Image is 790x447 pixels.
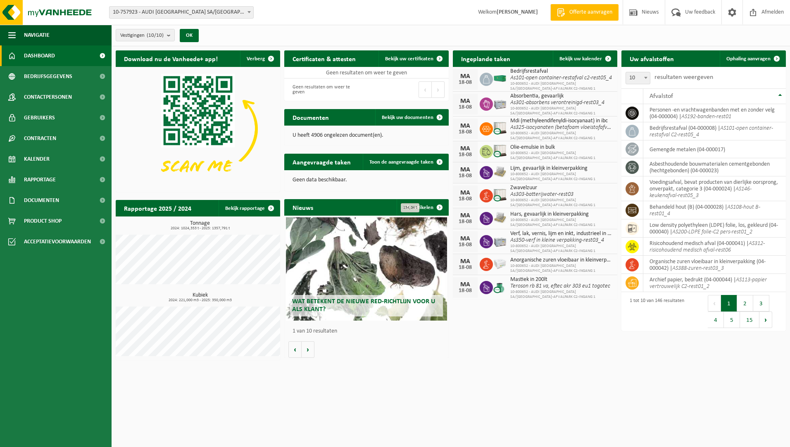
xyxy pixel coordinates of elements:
[293,328,445,334] p: 1 van 10 resultaten
[24,149,50,169] span: Kalender
[397,199,448,216] a: Alle artikelen
[219,200,279,216] a: Bekijk rapportage
[493,234,507,248] img: PB-LB-0680-HPE-GY-11
[753,295,769,311] button: 3
[369,159,433,165] span: Toon de aangevraagde taken
[643,104,786,122] td: personen -en vrachtwagenbanden met en zonder velg (04-000004) |
[457,166,474,173] div: MA
[726,56,771,62] span: Ophaling aanvragen
[510,290,613,300] span: 10-800652 - AUDI [GEOGRAPHIC_DATA] SA/[GEOGRAPHIC_DATA]-AFVALPARK C2-INGANG 1
[109,6,254,19] span: 10-757923 - AUDI BRUSSELS SA/NV - VORST
[24,128,56,149] span: Contracten
[650,277,767,290] i: AS113-papier vertrouwelijk C2-rest01_2
[493,121,507,135] img: PB-IC-CU
[650,125,773,138] i: AS101-open container-restafval C2-rest05_4
[247,56,265,62] span: Verberg
[457,235,474,242] div: MA
[708,295,721,311] button: Previous
[284,67,449,78] td: Geen resultaten om weer te geven
[292,298,435,313] span: Wat betekent de nieuwe RED-richtlijn voor u als klant?
[284,50,364,67] h2: Certificaten & attesten
[109,7,253,18] span: 10-757923 - AUDI BRUSSELS SA/NV - VORST
[626,72,650,84] span: 10
[457,80,474,86] div: 18-08
[497,9,538,15] strong: [PERSON_NAME]
[510,75,612,81] i: As101-open container-restafval c2-rest05_4
[643,274,786,292] td: archief papier, bedrukt (04-000044) |
[457,196,474,202] div: 18-08
[457,242,474,248] div: 18-08
[288,81,362,99] div: Geen resultaten om weer te geven
[510,231,613,237] span: Verf, lak, vernis, lijm en inkt, industrieel in kleinverpakking
[116,200,200,216] h2: Rapportage 2025 / 2024
[708,311,724,328] button: 4
[672,229,752,235] i: AS200-LDPE folie-C2 pers-rest01_2
[24,66,72,87] span: Bedrijfsgegevens
[493,165,507,179] img: LP-PA-00000-WDN-11
[457,129,474,135] div: 18-08
[457,288,474,294] div: 18-08
[457,281,474,288] div: MA
[681,114,731,120] i: AS192-banden-rest01
[510,124,629,131] i: As325-isocyanaten (betafoam vloeistofafval)-rest03
[453,50,519,67] h2: Ingeplande taken
[510,68,613,75] span: Bedrijfsrestafval
[721,295,737,311] button: 1
[493,211,507,225] img: LP-PA-00000-WDN-11
[457,98,474,105] div: MA
[510,172,613,182] span: 10-800652 - AUDI [GEOGRAPHIC_DATA] SA/[GEOGRAPHIC_DATA]-AFVALPARK C2-INGANG 1
[382,115,433,120] span: Bekijk uw documenten
[116,29,175,41] button: Vestigingen(10/10)
[510,165,613,172] span: Lijm, gevaarlijk in kleinverpakking
[302,341,314,358] button: Volgende
[510,185,613,191] span: Zwavelzuur
[510,244,613,254] span: 10-800652 - AUDI [GEOGRAPHIC_DATA] SA/[GEOGRAPHIC_DATA]-AFVALPARK C2-INGANG 1
[510,276,613,283] span: Mastiek in 200lt
[24,169,56,190] span: Rapportage
[432,81,445,98] button: Next
[457,219,474,225] div: 18-08
[510,131,613,141] span: 10-800652 - AUDI [GEOGRAPHIC_DATA] SA/[GEOGRAPHIC_DATA]-AFVALPARK C2-INGANG 1
[419,81,432,98] button: Previous
[510,264,613,273] span: 10-800652 - AUDI [GEOGRAPHIC_DATA] SA/[GEOGRAPHIC_DATA]-AFVALPARK C2-INGANG 1
[457,123,474,129] div: MA
[147,33,164,38] count: (10/10)
[643,201,786,219] td: behandeld hout (B) (04-000028) |
[510,283,610,289] i: Teroson rb 81 va, eftec akr 303 eu1 togotec
[24,87,72,107] span: Contactpersonen
[457,265,474,271] div: 18-08
[510,198,613,208] span: 10-800652 - AUDI [GEOGRAPHIC_DATA] SA/[GEOGRAPHIC_DATA]-AFVALPARK C2-INGANG 1
[457,73,474,80] div: MA
[284,154,359,170] h2: Aangevraagde taken
[457,190,474,196] div: MA
[759,311,772,328] button: Next
[510,93,613,100] span: Absorbentia, gevaarlijk
[510,144,613,151] span: Olie-emulsie in bulk
[510,151,613,161] span: 10-800652 - AUDI [GEOGRAPHIC_DATA] SA/[GEOGRAPHIC_DATA]-AFVALPARK C2-INGANG 1
[740,311,759,328] button: 15
[510,257,613,264] span: Anorganische zuren vloeibaar in kleinverpakking
[120,226,280,231] span: 2024: 1024,353 t - 2025: 1357,791 t
[493,257,507,271] img: PB-LB-0680-HPE-GY-02
[457,173,474,179] div: 18-08
[510,81,613,91] span: 10-800652 - AUDI [GEOGRAPHIC_DATA] SA/[GEOGRAPHIC_DATA]-AFVALPARK C2-INGANG 1
[550,4,619,21] a: Offerte aanvragen
[643,176,786,201] td: voedingsafval, bevat producten van dierlijke oorsprong, onverpakt, categorie 3 (04-000024) |
[180,29,199,42] button: OK
[654,74,713,81] label: resultaten weergeven
[457,145,474,152] div: MA
[493,188,507,202] img: PB-IC-CU
[643,238,786,256] td: risicohoudend medisch afval (04-000041) |
[363,154,448,170] a: Toon de aangevraagde taken
[284,109,337,125] h2: Documenten
[510,237,604,243] i: As350-verf in kleine verpakking-rest03_4
[457,212,474,219] div: MA
[375,109,448,126] a: Bekijk uw documenten
[626,72,650,84] span: 10
[510,100,604,106] i: As301-absorbens verontreinigd-rest03_4
[510,106,613,116] span: 10-800652 - AUDI [GEOGRAPHIC_DATA] SA/[GEOGRAPHIC_DATA]-AFVALPARK C2-INGANG 1
[650,240,765,253] i: AS312-risicohoudend medisch afval-rest06
[293,177,440,183] p: Geen data beschikbaar.
[650,204,760,217] i: AS108-hout B-rest01_4
[650,186,752,199] i: AS146-keukenafval-rest05_3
